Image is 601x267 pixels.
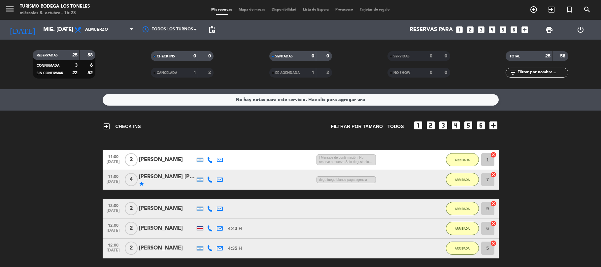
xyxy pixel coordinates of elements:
[235,8,268,12] span: Mapa de mesas
[577,26,584,34] i: power_settings_new
[208,26,216,34] span: pending_actions
[208,54,212,58] strong: 0
[103,122,111,130] i: exit_to_app
[326,70,330,75] strong: 2
[446,202,479,215] button: ARRIBADA
[510,55,520,58] span: TOTAL
[37,72,63,75] span: SIN CONFIRMAR
[510,25,518,34] i: looks_6
[61,26,69,34] i: arrow_drop_down
[139,181,144,186] i: star
[5,4,15,14] i: menu
[583,6,591,14] i: search
[455,178,470,182] span: ARRIBADA
[105,172,121,180] span: 11:00
[560,54,567,58] strong: 58
[90,63,94,68] strong: 6
[446,173,479,186] button: ARRIBADA
[85,27,108,32] span: Almuerzo
[193,70,196,75] strong: 1
[548,6,555,14] i: exit_to_app
[317,176,376,183] span: degu fuego blanco-paga agencia
[105,248,121,256] span: [DATE]
[105,201,121,209] span: 12:00
[5,22,40,37] i: [DATE]
[410,27,453,33] span: Reservas para
[530,6,538,14] i: add_circle_outline
[438,120,449,131] i: looks_3
[157,71,177,75] span: CANCELADA
[430,70,432,75] strong: 0
[157,55,175,58] span: CHECK INS
[455,25,464,34] i: looks_one
[565,6,573,14] i: turned_in_not
[326,54,330,58] strong: 0
[37,54,58,57] span: RESERVADAS
[105,160,121,167] span: [DATE]
[490,151,497,158] i: cancel
[545,26,553,34] span: print
[517,69,568,76] input: Filtrar por nombre...
[228,225,242,232] span: 4:43 H
[317,154,376,166] span: | Mensaje de confirmación: No reserve almuerzo.Solo degustacion a las 11 hs
[275,55,293,58] span: SENTADAS
[193,54,196,58] strong: 0
[208,70,212,75] strong: 2
[490,240,497,247] i: cancel
[105,152,121,160] span: 11:00
[139,224,195,233] div: [PERSON_NAME]
[490,220,497,227] i: cancel
[275,71,300,75] span: RE AGENDADA
[332,8,356,12] span: Pre-acceso
[455,158,470,162] span: ARRIBADA
[387,123,404,130] span: TODOS
[477,25,485,34] i: looks_3
[312,70,314,75] strong: 1
[331,123,383,130] span: Filtrar por tamaño
[208,8,235,12] span: Mis reservas
[125,153,138,166] span: 2
[520,25,529,34] i: add_box
[455,207,470,211] span: ARRIBADA
[5,4,15,16] button: menu
[545,54,551,58] strong: 25
[105,241,121,249] span: 12:00
[312,54,314,58] strong: 0
[268,8,300,12] span: Disponibilidad
[445,70,449,75] strong: 0
[125,202,138,215] span: 2
[87,71,94,75] strong: 52
[105,209,121,216] span: [DATE]
[37,64,59,67] span: CONFIRMADA
[300,8,332,12] span: Lista de Espera
[356,8,393,12] span: Tarjetas de regalo
[451,120,461,131] i: looks_4
[236,96,365,104] div: No hay notas para este servicio. Haz clic para agregar una
[466,25,475,34] i: looks_two
[139,155,195,164] div: [PERSON_NAME]
[125,222,138,235] span: 2
[490,171,497,178] i: cancel
[463,120,474,131] i: looks_5
[488,120,499,131] i: add_box
[72,53,78,57] strong: 25
[509,69,517,77] i: filter_list
[455,247,470,250] span: ARRIBADA
[413,120,423,131] i: looks_one
[565,20,596,40] div: LOG OUT
[455,227,470,230] span: ARRIBADA
[105,180,121,187] span: [DATE]
[393,71,410,75] span: NO SHOW
[105,221,121,229] span: 12:00
[476,120,486,131] i: looks_6
[125,173,138,186] span: 4
[488,25,496,34] i: looks_4
[446,222,479,235] button: ARRIBADA
[139,244,195,252] div: [PERSON_NAME]
[446,153,479,166] button: ARRIBADA
[103,122,141,130] span: CHECK INS
[446,242,479,255] button: ARRIBADA
[72,71,78,75] strong: 22
[87,53,94,57] strong: 58
[228,245,242,252] span: 4:35 H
